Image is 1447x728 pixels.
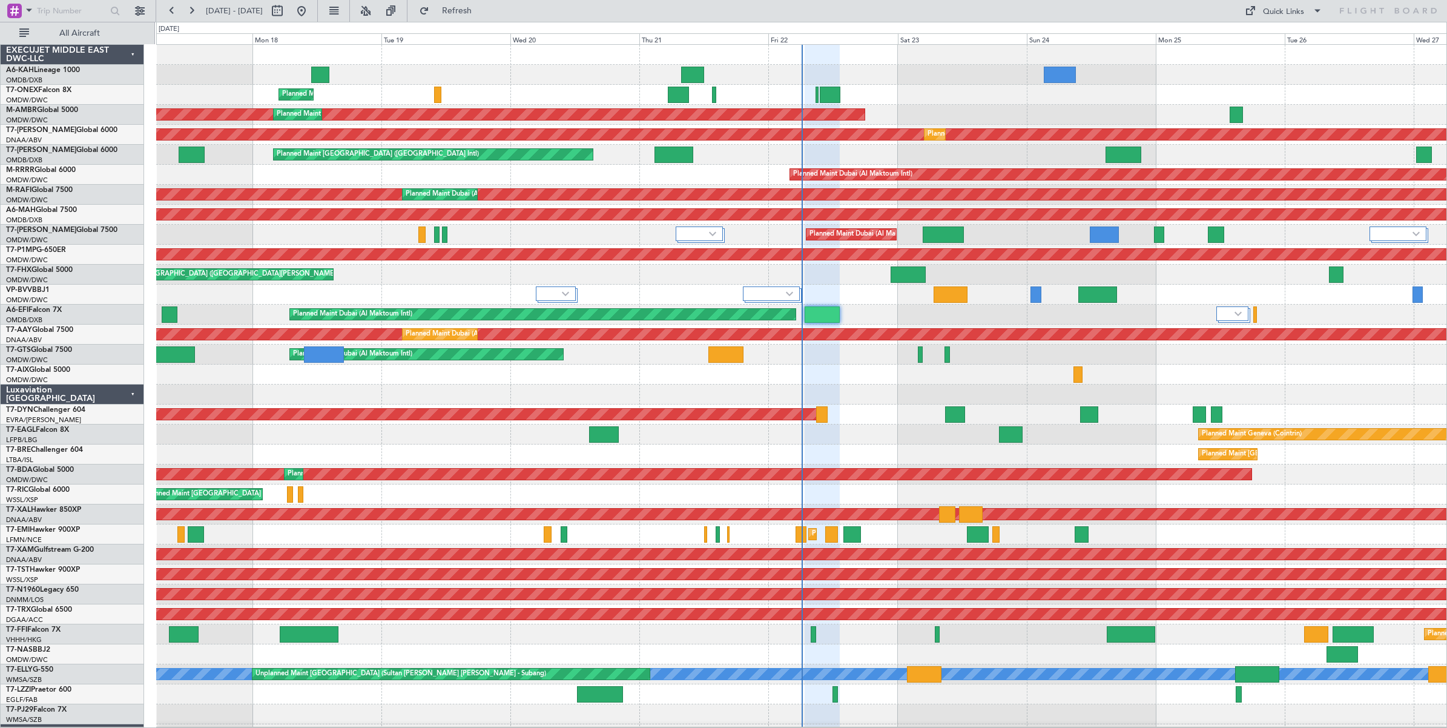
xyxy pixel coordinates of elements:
div: Fri 22 [768,33,897,44]
a: EGLF/FAB [6,695,38,704]
a: VHHH/HKG [6,635,42,644]
div: Planned Maint Dubai (Al Maktoum Intl) [406,185,525,204]
a: OMDW/DWC [6,96,48,105]
span: M-RAFI [6,187,31,194]
div: Planned Maint Geneva (Cointrin) [282,85,382,104]
span: T7-XAL [6,506,31,514]
span: T7-ONEX [6,87,38,94]
a: T7-FHXGlobal 5000 [6,266,73,274]
a: OMDW/DWC [6,196,48,205]
a: OMDB/DXB [6,156,42,165]
a: T7-EAGLFalcon 8X [6,426,69,434]
a: M-RRRRGlobal 6000 [6,167,76,174]
span: T7-PJ29 [6,706,33,713]
a: OMDW/DWC [6,475,48,485]
a: OMDW/DWC [6,356,48,365]
a: T7-TSTHawker 900XP [6,566,80,574]
a: OMDB/DXB [6,76,42,85]
div: Planned Maint Dubai (Al Maktoum Intl) [809,225,929,243]
span: T7-XAM [6,546,34,554]
a: T7-XAMGulfstream G-200 [6,546,94,554]
a: LFPB/LBG [6,435,38,445]
a: EVRA/[PERSON_NAME] [6,415,81,425]
a: OMDW/DWC [6,236,48,245]
div: Sat 23 [898,33,1027,44]
a: DNAA/ABV [6,336,42,345]
a: WSSL/XSP [6,575,38,584]
a: T7-DYNChallenger 604 [6,406,85,414]
span: T7-N1960 [6,586,40,594]
div: Planned Maint Dubai (Al Maktoum Intl) [406,325,525,343]
a: T7-BREChallenger 604 [6,446,83,454]
div: Planned Maint [GEOGRAPHIC_DATA] ([GEOGRAPHIC_DATA][PERSON_NAME]) [92,265,338,283]
a: DGAA/ACC [6,615,43,624]
a: T7-EMIHawker 900XP [6,526,80,534]
span: M-RRRR [6,167,35,174]
a: A6-MAHGlobal 7500 [6,207,77,214]
div: Planned Maint Dubai (Al Maktoum Intl) [277,105,396,124]
span: VP-BVV [6,286,32,294]
a: LFMN/NCE [6,535,42,544]
a: DNAA/ABV [6,136,42,145]
span: T7-NAS [6,646,33,654]
span: A6-MAH [6,207,36,214]
span: T7-GTS [6,346,31,354]
span: T7-ELLY [6,666,33,673]
span: Refresh [432,7,483,15]
a: T7-FFIFalcon 7X [6,626,61,634]
span: T7-[PERSON_NAME] [6,227,76,234]
a: OMDW/DWC [6,376,48,385]
button: All Aircraft [13,24,131,43]
div: Unplanned Maint [GEOGRAPHIC_DATA] (Sultan [PERSON_NAME] [PERSON_NAME] - Subang) [255,665,546,683]
button: Refresh [414,1,486,21]
span: T7-EAGL [6,426,36,434]
span: A6-EFI [6,306,28,314]
a: WSSL/XSP [6,495,38,505]
span: T7-AAY [6,326,32,334]
a: T7-RICGlobal 6000 [6,486,70,494]
a: T7-GTSGlobal 7500 [6,346,72,354]
span: [DATE] - [DATE] [206,5,263,16]
span: T7-EMI [6,526,30,534]
span: T7-[PERSON_NAME] [6,127,76,134]
span: M-AMBR [6,107,37,114]
div: Unplanned Maint [GEOGRAPHIC_DATA] (Seletar) [137,485,288,503]
a: T7-[PERSON_NAME]Global 6000 [6,147,117,154]
a: A6-KAHLineage 1000 [6,67,80,74]
span: T7-BRE [6,446,31,454]
a: DNAA/ABV [6,555,42,564]
div: Planned Maint Dubai (Al Maktoum Intl) [293,345,412,363]
span: T7-FHX [6,266,31,274]
input: Trip Number [37,2,107,20]
div: Planned Maint [GEOGRAPHIC_DATA] ([GEOGRAPHIC_DATA]) [1202,445,1393,463]
div: [DATE] [159,24,179,35]
a: T7-BDAGlobal 5000 [6,466,74,474]
span: T7-[PERSON_NAME] [6,147,76,154]
a: M-RAFIGlobal 7500 [6,187,73,194]
span: T7-TRX [6,606,31,614]
a: T7-N1960Legacy 650 [6,586,79,594]
a: OMDB/DXB [6,216,42,225]
a: OMDB/DXB [6,316,42,325]
span: T7-BDA [6,466,33,474]
div: Planned Maint [GEOGRAPHIC_DATA] ([GEOGRAPHIC_DATA] Intl) [277,145,479,164]
div: Mon 25 [1156,33,1285,44]
a: OMDW/DWC [6,276,48,285]
a: OMDW/DWC [6,256,48,265]
a: OMDW/DWC [6,655,48,664]
a: DNMM/LOS [6,595,44,604]
a: M-AMBRGlobal 5000 [6,107,78,114]
a: T7-[PERSON_NAME]Global 6000 [6,127,117,134]
a: T7-XALHawker 850XP [6,506,81,514]
a: OMDW/DWC [6,296,48,305]
a: T7-ONEXFalcon 8X [6,87,71,94]
span: T7-LZZI [6,686,31,693]
span: All Aircraft [31,29,128,38]
img: arrow-gray.svg [709,231,716,236]
div: Planned Maint Dubai (Al Maktoum Intl) [288,465,407,483]
div: Sun 24 [1027,33,1156,44]
a: T7-LZZIPraetor 600 [6,686,71,693]
img: arrow-gray.svg [562,291,569,296]
div: Planned Maint Dubai (Al Maktoum Intl) [793,165,912,184]
div: Planned Maint Dubai (Al Maktoum Intl) [928,125,1047,144]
